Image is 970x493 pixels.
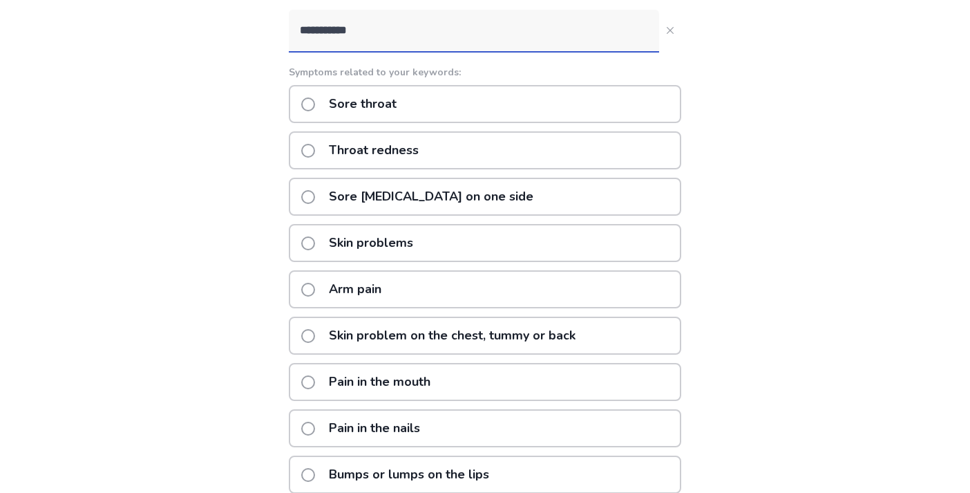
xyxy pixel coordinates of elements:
p: Sore [MEDICAL_DATA] on one side [321,179,542,214]
p: Throat redness [321,133,427,168]
p: Pain in the mouth [321,364,439,400]
button: Close [659,19,681,41]
p: Symptoms related to your keywords: [289,65,681,80]
p: Skin problems [321,225,421,261]
p: Arm pain [321,272,390,307]
p: Skin problem on the chest, tummy or back [321,318,584,353]
p: Pain in the nails [321,411,428,446]
input: Close [289,10,659,51]
p: Bumps or lumps on the lips [321,457,497,492]
p: Sore throat [321,86,405,122]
